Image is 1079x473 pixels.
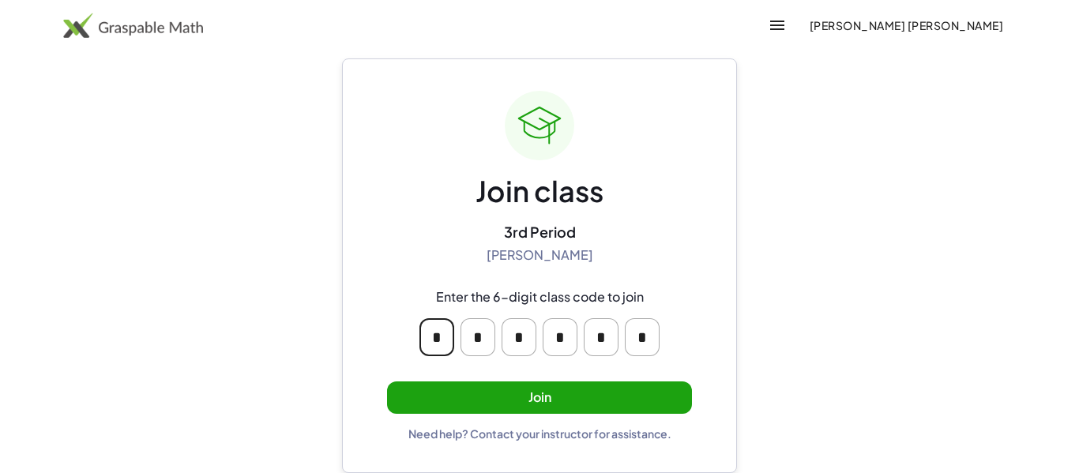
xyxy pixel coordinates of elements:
div: Enter the 6-digit class code to join [436,289,644,306]
input: Please enter OTP character 5 [584,318,618,356]
input: Please enter OTP character 3 [502,318,536,356]
input: Please enter OTP character 1 [419,318,454,356]
div: 3rd Period [504,223,576,241]
div: [PERSON_NAME] [487,247,593,264]
button: Join [387,381,692,414]
input: Please enter OTP character 2 [461,318,495,356]
div: Need help? Contact your instructor for assistance. [408,426,671,441]
span: [PERSON_NAME] [PERSON_NAME] [809,18,1003,32]
input: Please enter OTP character 4 [543,318,577,356]
input: Please enter OTP character 6 [625,318,660,356]
div: Join class [476,173,603,210]
button: [PERSON_NAME] [PERSON_NAME] [796,11,1016,39]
